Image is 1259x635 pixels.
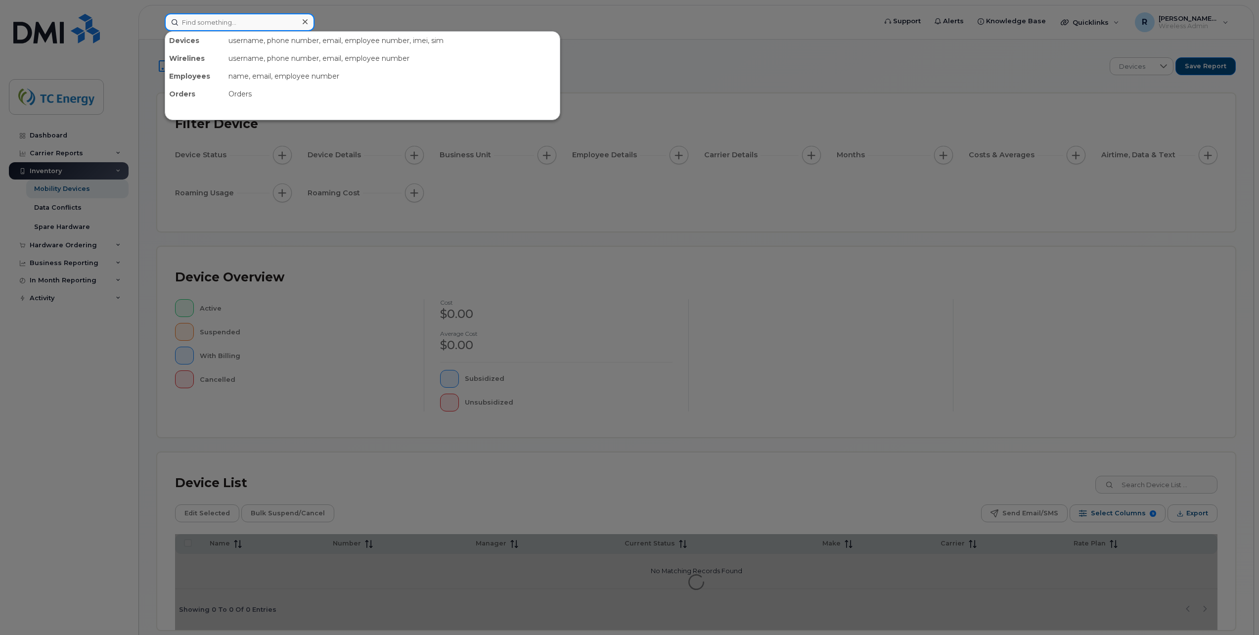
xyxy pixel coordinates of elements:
div: Orders [225,85,560,103]
div: name, email, employee number [225,67,560,85]
div: username, phone number, email, employee number, imei, sim [225,32,560,49]
div: username, phone number, email, employee number [225,49,560,67]
div: Wirelines [165,49,225,67]
iframe: Messenger Launcher [1216,592,1252,628]
div: Orders [165,85,225,103]
div: Devices [165,32,225,49]
div: Employees [165,67,225,85]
